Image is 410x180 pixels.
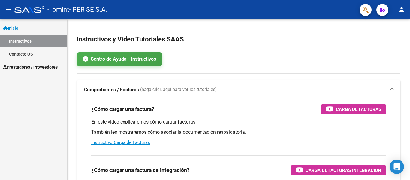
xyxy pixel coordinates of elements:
button: Carga de Facturas Integración [291,165,386,175]
a: Centro de Ayuda - Instructivos [77,52,162,66]
mat-icon: menu [5,6,12,13]
h2: Instructivos y Video Tutoriales SAAS [77,34,400,45]
span: Carga de Facturas Integración [306,166,381,174]
span: (haga click aquí para ver los tutoriales) [140,87,217,93]
strong: Comprobantes / Facturas [84,87,139,93]
a: Instructivo Carga de Facturas [91,140,150,145]
div: Open Intercom Messenger [390,160,404,174]
p: En este video explicaremos cómo cargar facturas. [91,119,386,125]
span: Prestadores / Proveedores [3,64,58,70]
span: Inicio [3,25,18,32]
span: Carga de Facturas [336,105,381,113]
h3: ¿Cómo cargar una factura? [91,105,154,113]
span: - PER SE S.A. [69,3,107,16]
button: Carga de Facturas [321,104,386,114]
h3: ¿Cómo cargar una factura de integración? [91,166,190,174]
span: - omint [47,3,69,16]
mat-icon: person [398,6,405,13]
p: También les mostraremos cómo asociar la documentación respaldatoria. [91,129,386,136]
mat-expansion-panel-header: Comprobantes / Facturas (haga click aquí para ver los tutoriales) [77,80,400,99]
